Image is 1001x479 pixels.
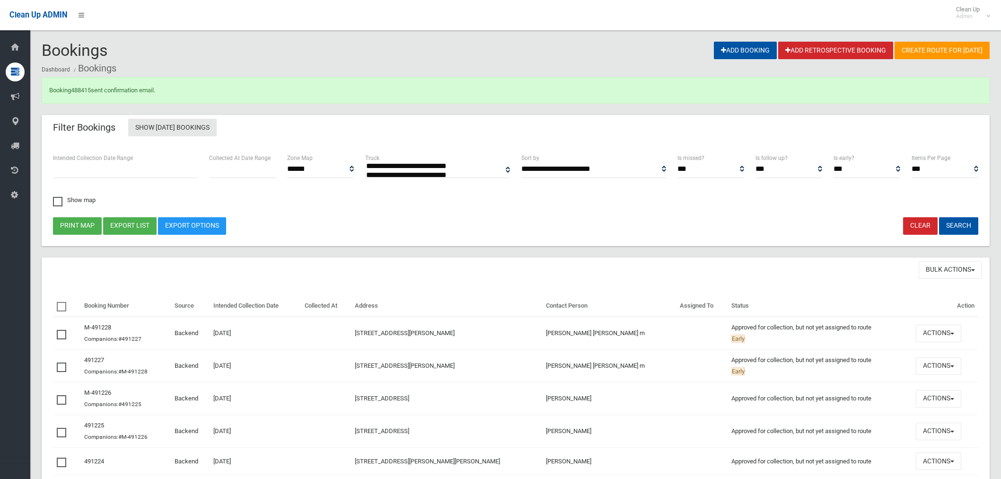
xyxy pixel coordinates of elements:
button: Bulk Actions [919,261,982,279]
a: [STREET_ADDRESS][PERSON_NAME] [355,362,455,369]
a: #M-491228 [118,368,148,375]
a: Show [DATE] Bookings [128,119,217,136]
span: Bookings [42,41,108,60]
header: Filter Bookings [42,118,127,137]
span: Early [731,367,745,375]
small: Admin [956,13,980,20]
button: Actions [916,357,961,375]
td: Backend [171,382,210,415]
th: Booking Number [80,295,171,317]
th: Source [171,295,210,317]
a: 491224 [84,458,104,465]
a: #M-491226 [118,434,148,440]
a: #491227 [118,336,141,342]
th: Address [351,295,542,317]
td: [PERSON_NAME] [PERSON_NAME] rn [542,350,676,382]
td: Backend [171,415,210,448]
td: [DATE] [210,350,301,382]
button: Search [939,217,978,235]
a: Add Booking [714,42,777,59]
td: [DATE] [210,415,301,448]
a: [STREET_ADDRESS] [355,427,409,435]
a: Export Options [158,217,226,235]
td: Approved for collection, but not yet assigned to route [728,415,912,448]
button: Actions [916,390,961,408]
li: Bookings [71,60,116,77]
small: Companions: [84,336,143,342]
span: Show map [53,197,96,203]
div: Booking sent confirmation email. [42,77,990,104]
small: Companions: [84,368,149,375]
a: 488415 [71,87,91,94]
button: Actions [916,325,961,342]
small: Companions: [84,434,149,440]
a: [STREET_ADDRESS][PERSON_NAME] [355,329,455,337]
td: Backend [171,448,210,475]
span: Clean Up [951,6,989,20]
td: [DATE] [210,317,301,350]
td: Approved for collection, but not yet assigned to route [728,382,912,415]
td: [DATE] [210,382,301,415]
td: Backend [171,350,210,382]
td: [DATE] [210,448,301,475]
span: Clean Up ADMIN [9,10,67,19]
td: Approved for collection, but not yet assigned to route [728,448,912,475]
th: Collected At [301,295,351,317]
td: [PERSON_NAME] [542,382,676,415]
a: 491225 [84,422,104,429]
small: Companions: [84,401,143,408]
a: Create route for [DATE] [895,42,990,59]
a: M-491228 [84,324,111,331]
button: Export list [103,217,157,235]
a: [STREET_ADDRESS] [355,395,409,402]
td: Approved for collection, but not yet assigned to route [728,317,912,350]
a: M-491226 [84,389,111,396]
th: Contact Person [542,295,676,317]
td: [PERSON_NAME] [542,448,676,475]
span: Early [731,335,745,343]
td: Backend [171,317,210,350]
button: Actions [916,423,961,440]
button: Actions [916,452,961,470]
a: 491227 [84,356,104,364]
a: [STREET_ADDRESS][PERSON_NAME][PERSON_NAME] [355,458,500,465]
a: Dashboard [42,66,70,73]
td: [PERSON_NAME] [PERSON_NAME] rn [542,317,676,350]
button: Print map [53,217,102,235]
th: Assigned To [676,295,728,317]
th: Action [912,295,978,317]
label: Truck [365,153,379,163]
td: [PERSON_NAME] [542,415,676,448]
a: Add Retrospective Booking [778,42,893,59]
a: #491225 [118,401,141,408]
a: Clear [903,217,938,235]
th: Status [728,295,912,317]
th: Intended Collection Date [210,295,301,317]
td: Approved for collection, but not yet assigned to route [728,350,912,382]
